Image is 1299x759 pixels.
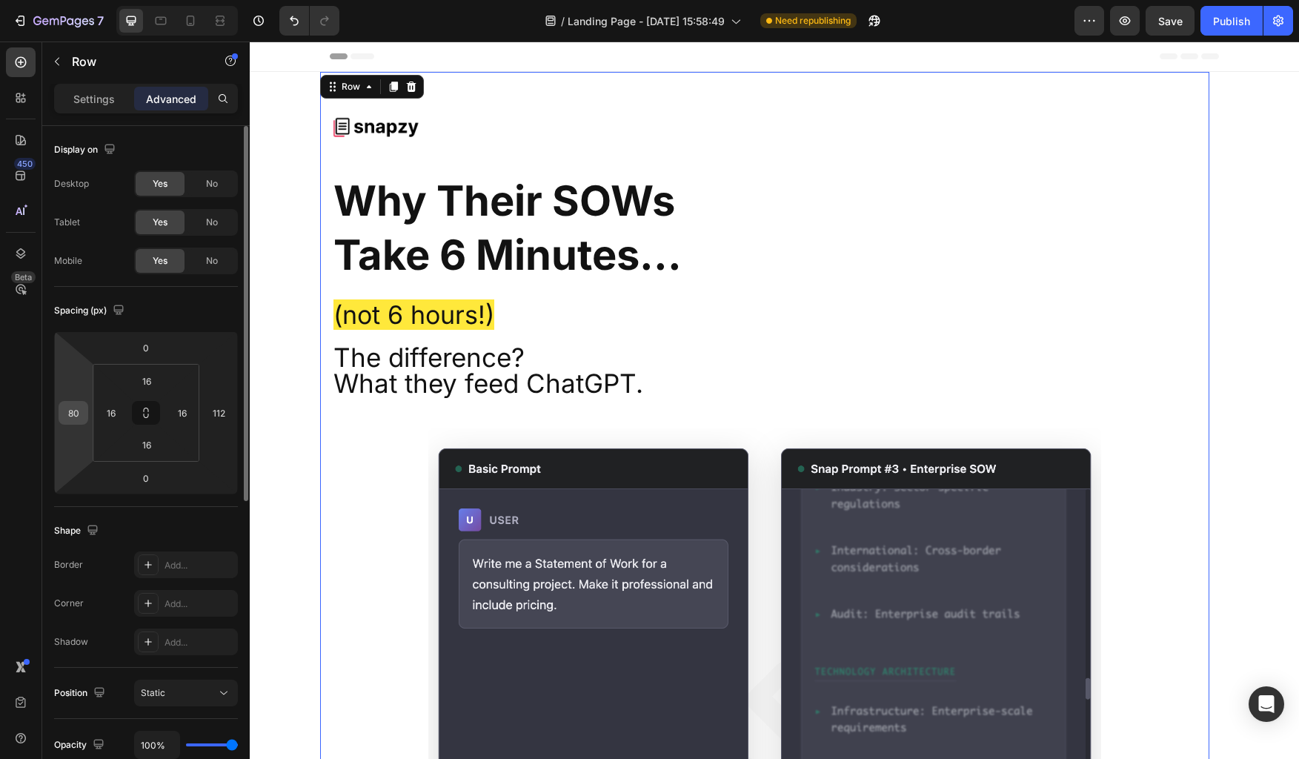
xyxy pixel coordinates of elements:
input: l [171,402,193,424]
div: Display on [54,140,119,160]
div: Beta [11,271,36,283]
span: Need republishing [775,14,851,27]
div: Tablet [54,216,80,229]
span: / [561,13,565,29]
p: 7 [97,12,104,30]
input: 0 [131,337,161,359]
div: Add... [165,559,234,572]
div: Corner [54,597,84,610]
div: Mobile [54,254,82,268]
span: Yes [153,216,167,229]
span: No [206,216,218,229]
div: Border [54,558,83,571]
p: Advanced [146,91,196,107]
input: 4xl [62,402,84,424]
div: Open Intercom Messenger [1249,686,1284,722]
p: Settings [73,91,115,107]
div: Desktop [54,177,89,190]
iframe: Design area [250,42,1299,759]
span: Yes [153,177,167,190]
div: Add... [165,636,234,649]
div: Publish [1213,13,1250,29]
div: Add... [165,597,234,611]
div: Position [54,683,108,703]
div: Opacity [54,735,107,755]
input: Auto [135,732,179,758]
input: 5xl [207,402,230,424]
div: Spacing (px) [54,301,127,321]
span: Static [141,687,165,698]
input: l [132,370,162,392]
button: Publish [1200,6,1263,36]
span: No [206,177,218,190]
input: l [132,434,162,456]
span: Yes [153,254,167,268]
div: Shadow [54,635,88,649]
span: Save [1158,15,1183,27]
span: Landing Page - [DATE] 15:58:49 [568,13,725,29]
div: Undo/Redo [279,6,339,36]
div: Row [89,39,113,52]
input: l [100,402,122,424]
input: 0 [131,467,161,489]
button: 7 [6,6,110,36]
button: Save [1146,6,1195,36]
button: Static [134,680,238,706]
p: Row [72,53,198,70]
div: 450 [14,158,36,170]
div: Shape [54,521,102,541]
span: No [206,254,218,268]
